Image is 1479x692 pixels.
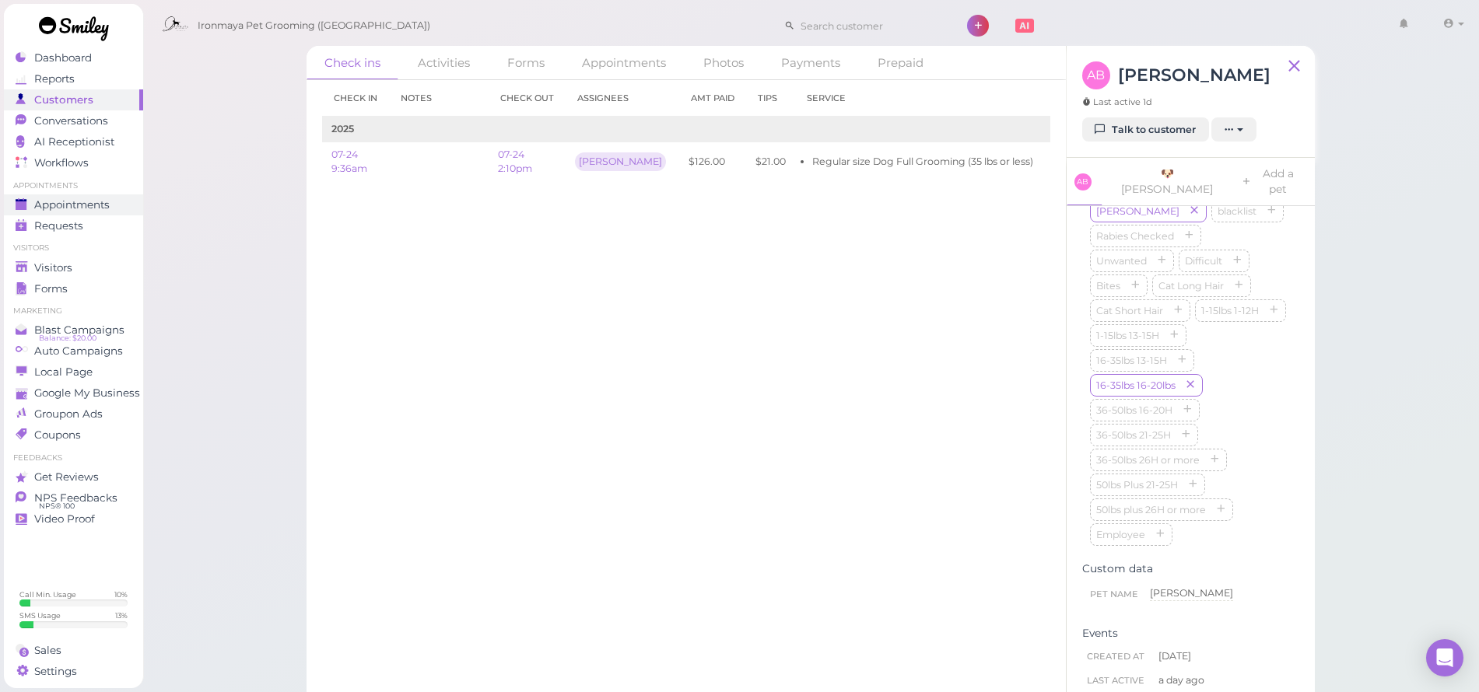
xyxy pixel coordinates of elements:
[1426,639,1463,676] div: Open Intercom Messenger
[34,261,72,274] span: Visitors
[4,453,143,463] li: Feedbacks
[34,470,99,484] span: Get Reviews
[34,156,89,170] span: Workflows
[746,80,795,117] th: Tips
[34,428,81,442] span: Coupons
[4,320,143,341] a: Blast Campaigns Balance: $20.00
[4,194,143,215] a: Appointments
[114,589,128,599] div: 10 %
[1082,96,1152,108] span: Last active 1d
[34,282,68,295] span: Forms
[4,341,143,362] a: Auto Campaigns
[1093,404,1176,416] span: 36-50lbs 16-20H
[4,488,143,509] a: NPS Feedbacks NPS® 100
[746,142,795,181] td: $21.00
[1082,117,1209,142] a: Talk to customer
[4,278,143,299] a: Forms
[1093,205,1183,217] span: [PERSON_NAME]
[389,80,489,117] th: Notes
[1093,230,1177,242] span: Rabies Checked
[564,46,684,79] a: Appointments
[34,365,93,379] span: Local Page
[4,110,143,131] a: Conversations
[1074,173,1092,190] span: AB
[1082,562,1299,575] div: Custom data
[34,407,103,421] span: Groupon Ads
[34,665,77,678] span: Settings
[4,467,143,488] a: Get Reviews
[34,386,140,400] span: Google My Business
[1158,649,1191,663] span: [DATE]
[812,155,1033,169] li: Regular size Dog Full Grooming (35 lbs or less)
[34,644,61,657] span: Sales
[4,47,143,68] a: Dashboard
[34,51,92,65] span: Dashboard
[4,257,143,278] a: Visitors
[1082,627,1299,640] div: Events
[1198,305,1262,316] span: 1-15lbs 1-12H
[1087,675,1144,686] span: Last Active
[4,68,143,89] a: Reports
[1067,158,1103,205] a: AB
[4,425,143,446] a: Coupons
[34,72,75,86] span: Reports
[400,46,488,79] a: Activities
[34,219,83,232] span: Requests
[1182,255,1225,267] span: Difficult
[1093,379,1179,391] span: 16-35lbs 16-20lbs
[1093,429,1174,441] span: 36-50lbs 21-25H
[4,509,143,529] a: Video Proof
[34,135,114,149] span: AI Receptionist
[331,123,354,135] b: 2025
[1093,355,1170,366] span: 16-35lbs 13-15H
[1093,330,1162,341] span: 1-15lbs 13-15H
[4,640,143,661] a: Sales
[1104,158,1230,205] a: 🐶 [PERSON_NAME]
[498,149,532,174] a: 07-24 2:10pm
[1155,280,1227,292] span: Cat Long Hair
[1158,673,1204,687] span: a day ago
[685,46,762,79] a: Photos
[1093,280,1123,292] span: Bites
[4,180,143,191] li: Appointments
[566,80,679,117] th: Assignees
[1214,205,1260,217] span: blacklist
[679,80,746,117] th: Amt Paid
[4,89,143,110] a: Customers
[34,93,93,107] span: Customers
[4,362,143,383] a: Local Page
[1093,504,1209,516] span: 50lbs plus 26H or more
[198,4,430,47] span: Ironmaya Pet Grooming ([GEOGRAPHIC_DATA])
[4,152,143,173] a: Workflows
[1232,158,1313,205] a: Add a pet
[1087,651,1144,662] span: Created At
[19,610,61,620] div: SMS Usage
[4,243,143,253] li: Visitors
[1093,255,1150,267] span: Unwanted
[1118,61,1270,89] h3: [PERSON_NAME]
[4,306,143,316] li: Marketing
[34,114,108,128] span: Conversations
[331,149,367,174] a: 07-24 9:36am
[4,215,143,236] a: Requests
[763,46,858,79] a: Payments
[34,491,117,505] span: NPS Feedbacks
[1093,454,1203,466] span: 36-50lbs 26H or more
[34,344,123,358] span: Auto Campaigns
[39,332,96,344] span: Balance: $20.00
[34,323,124,337] span: Blast Campaigns
[679,142,746,181] td: $126.00
[322,80,389,117] th: Check in
[795,80,1043,117] th: Service
[1093,305,1166,316] span: Cat Short Hair
[1150,587,1233,599] span: [PERSON_NAME]
[1090,586,1138,611] span: Pet Name
[795,13,946,38] input: Search customer
[489,46,563,79] a: Forms
[1082,61,1110,89] span: AB
[4,131,143,152] a: AI Receptionist
[575,152,666,171] div: [PERSON_NAME]
[1093,479,1181,491] span: 50lbs Plus 21-25H
[489,80,566,117] th: Check out
[34,198,110,211] span: Appointments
